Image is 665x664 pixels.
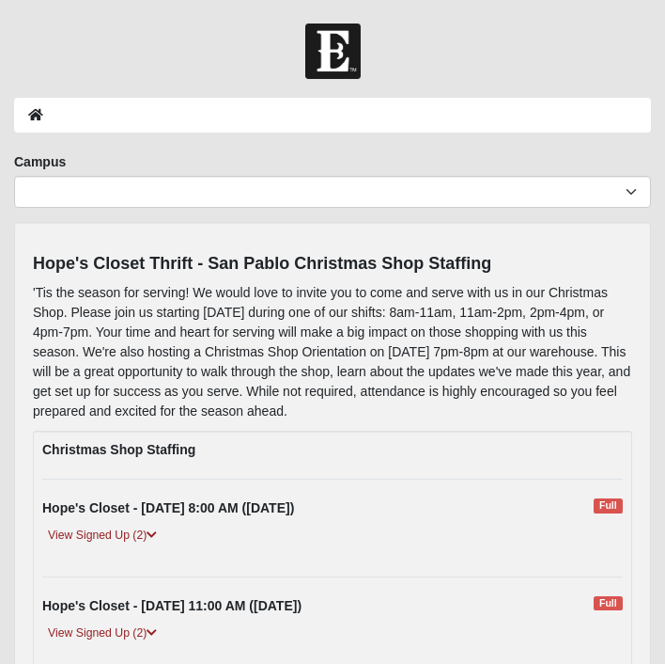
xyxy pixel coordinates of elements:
strong: Hope's Closet - [DATE] 8:00 AM ([DATE]) [42,500,294,515]
label: Campus [14,152,66,171]
p: 'Tis the season for serving! We would love to invite you to come and serve with us in our Christm... [33,283,632,421]
img: Church of Eleven22 Logo [305,24,361,79]
a: View Signed Up (2) [42,624,162,643]
h4: Hope's Closet Thrift - San Pablo Christmas Shop Staffing [33,254,632,275]
strong: Hope's Closet - [DATE] 11:00 AM ([DATE]) [42,598,302,613]
strong: Christmas Shop Staffing [42,442,195,457]
a: View Signed Up (2) [42,526,162,545]
span: Full [594,596,623,611]
span: Full [594,498,623,514]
